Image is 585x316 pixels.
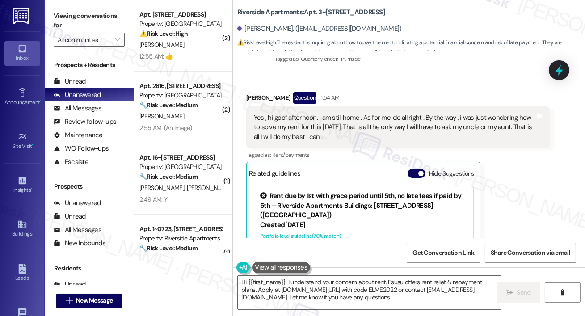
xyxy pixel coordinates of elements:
[254,113,535,142] div: Yes , hi goof afternoon. I am still home . As for me, do all right . By the way , i was just wond...
[54,198,101,208] div: Unanswered
[237,38,585,57] span: : The resident is inquiring about how to pay their rent, indicating a potential financial concern...
[260,220,467,230] div: Created [DATE]
[139,10,222,19] div: Apt. [STREET_ADDRESS]
[54,9,125,33] label: Viewing conversations for
[275,52,578,65] div: Tagged as:
[54,131,103,140] div: Maintenance
[407,243,480,263] button: Get Conversation Link
[45,182,134,191] div: Prospects
[139,52,173,60] div: 12:55 AM: 👍
[139,124,192,132] div: 2:55 AM: (An Image)
[260,232,467,241] div: Portfolio level guideline ( 70 % match)
[559,289,566,296] i: 
[319,93,339,102] div: 1:54 AM
[54,280,86,289] div: Unread
[249,169,301,182] div: Related guidelines
[115,36,120,43] i: 
[238,276,501,309] textarea: Hi {{first_name}}, I understand your concern about rent. Esusu offers rent relief & repayment pla...
[54,239,105,248] div: New Inbounds
[139,195,167,203] div: 2:49 AM: Y
[4,129,40,153] a: Site Visit •
[301,55,346,63] span: Quarterly check-in ,
[237,24,402,34] div: [PERSON_NAME]. ([EMAIL_ADDRESS][DOMAIN_NAME])
[237,8,385,17] b: Riverside Apartments: Apt. 3~[STREET_ADDRESS]
[139,162,222,172] div: Property: [GEOGRAPHIC_DATA]
[54,144,109,153] div: WO Follow-ups
[345,55,360,63] span: Praise
[246,92,550,106] div: [PERSON_NAME]
[187,184,231,192] span: [PERSON_NAME]
[54,104,101,113] div: All Messages
[139,153,222,162] div: Apt. 16~[STREET_ADDRESS]
[4,173,40,197] a: Insights •
[54,117,116,126] div: Review follow-ups
[54,225,101,235] div: All Messages
[45,60,134,70] div: Prospects + Residents
[139,173,198,181] strong: 🔧 Risk Level: Medium
[491,248,570,257] span: Share Conversation via email
[139,41,184,49] span: [PERSON_NAME]
[139,101,198,109] strong: 🔧 Risk Level: Medium
[56,294,122,308] button: New Message
[246,148,550,161] div: Tagged as:
[139,29,188,38] strong: ⚠️ Risk Level: High
[139,19,222,29] div: Property: [GEOGRAPHIC_DATA]
[237,39,276,46] strong: ⚠️ Risk Level: High
[497,282,540,303] button: Send
[139,234,222,243] div: Property: Riverside Apartments
[13,8,31,24] img: ResiDesk Logo
[32,142,34,148] span: •
[4,217,40,241] a: Buildings
[139,112,184,120] span: [PERSON_NAME]
[66,297,72,304] i: 
[76,296,113,305] span: New Message
[4,261,40,285] a: Leads
[139,184,187,192] span: [PERSON_NAME]
[260,191,467,220] div: Rent due by 1st with grace period until 5th, no late fees if paid by 5th – Riverside Apartments B...
[45,264,134,273] div: Residents
[272,151,310,159] span: Rent/payments
[54,212,86,221] div: Unread
[506,289,513,296] i: 
[40,98,41,104] span: •
[54,90,101,100] div: Unanswered
[139,81,222,91] div: Apt. 2616, [STREET_ADDRESS]
[58,33,110,47] input: All communities
[139,224,222,234] div: Apt. 1~0723, [STREET_ADDRESS]
[31,185,32,192] span: •
[139,244,198,252] strong: 🔧 Risk Level: Medium
[293,92,317,103] div: Question
[54,157,88,167] div: Escalate
[54,77,86,86] div: Unread
[429,169,474,178] label: Hide Suggestions
[412,248,474,257] span: Get Conversation Link
[4,41,40,65] a: Inbox
[517,288,531,297] span: Send
[139,91,222,100] div: Property: [GEOGRAPHIC_DATA]
[485,243,576,263] button: Share Conversation via email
